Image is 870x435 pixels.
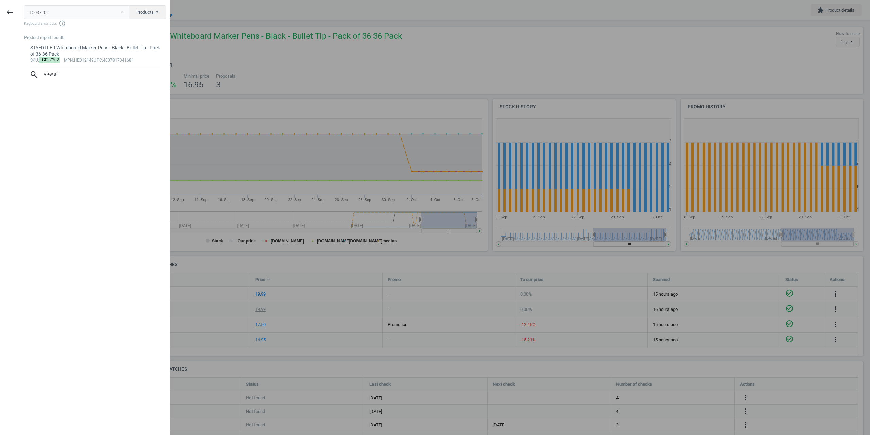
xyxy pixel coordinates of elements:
[59,20,66,27] i: info_outline
[30,45,160,58] div: STAEDTLER Whiteboard Marker Pens - Black - Bullet Tip - Pack of 36 36 Pack
[30,58,38,63] span: sku
[39,57,60,63] mark: TC037202
[154,10,159,15] i: swap_horiz
[64,58,73,63] span: mpn
[24,20,166,27] span: Keyboard shortcuts
[30,70,38,79] i: search
[2,4,18,20] button: keyboard_backspace
[129,5,166,19] button: Productsswap_horiz
[6,8,14,16] i: keyboard_backspace
[24,5,130,19] input: Enter the SKU or product name
[117,9,127,15] button: Close
[24,35,170,41] div: Product report results
[24,67,166,82] button: searchView all
[94,58,102,63] span: upc
[30,58,160,63] div: : :HE312149 :4007817341681
[136,9,159,15] span: Products
[30,70,161,79] span: View all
